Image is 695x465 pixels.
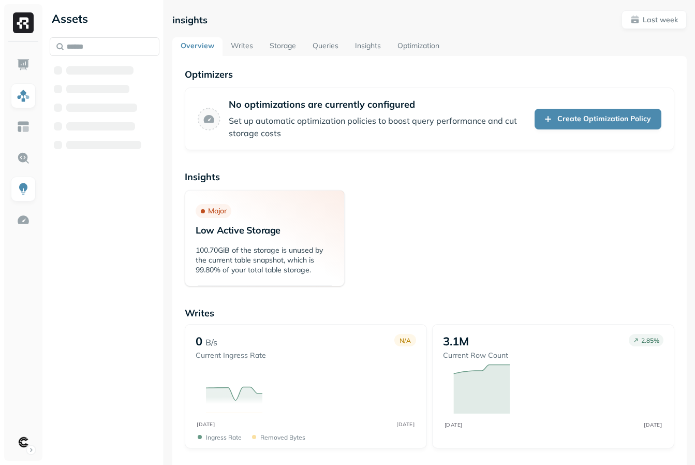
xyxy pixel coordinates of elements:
img: Asset Explorer [17,120,30,134]
p: Writes [185,307,674,319]
img: Ryft [13,12,34,33]
p: 2.85 % [641,337,659,344]
p: Ingress Rate [206,433,242,441]
a: Writes [223,37,261,56]
p: Major [208,206,226,216]
a: Optimization [389,37,448,56]
p: Current Row Count [443,351,508,360]
a: Insights [347,37,389,56]
img: Dashboard [17,58,30,71]
p: B/s [205,336,217,348]
a: Storage [261,37,304,56]
p: No optimizations are currently configured [229,98,526,110]
a: Create Optimization Policy [535,109,661,129]
p: Last week [643,15,678,25]
p: Insights [185,171,674,183]
div: Assets [50,10,159,27]
a: Overview [172,37,223,56]
tspan: [DATE] [644,422,662,428]
img: Insights [17,182,30,196]
img: Query Explorer [17,151,30,165]
img: Clutch [16,435,31,449]
img: Optimization [17,213,30,227]
p: insights [172,14,208,26]
p: 0 [196,334,202,348]
tspan: [DATE] [397,421,415,427]
p: Removed bytes [260,433,305,441]
tspan: [DATE] [197,421,215,427]
p: 100.70GiB of the storage is unused by the current table snapshot, which is 99.80% of your total t... [196,245,334,275]
p: Set up automatic optimization policies to boost query performance and cut storage costs [229,114,526,139]
p: Low Active Storage [196,224,334,236]
p: N/A [400,337,411,344]
p: Optimizers [185,68,674,80]
img: Assets [17,89,30,103]
p: 3.1M [443,334,469,348]
button: Last week [622,10,687,29]
tspan: [DATE] [445,422,463,428]
a: Queries [304,37,347,56]
p: Current Ingress Rate [196,351,266,360]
